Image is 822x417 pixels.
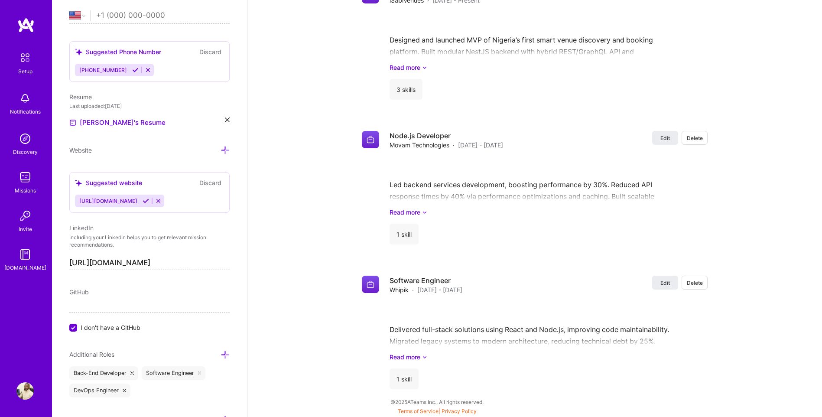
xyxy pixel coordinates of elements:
[69,119,76,126] img: Resume
[362,131,379,148] img: Company logo
[422,352,427,362] i: icon ArrowDownSecondaryDark
[390,276,462,285] h4: Software Engineer
[225,117,230,122] i: icon Close
[362,276,379,293] img: Company logo
[390,368,419,389] div: 1 skill
[75,48,82,55] i: icon SuggestedTeams
[16,169,34,186] img: teamwork
[390,79,422,100] div: 3 skills
[390,208,708,217] a: Read more
[130,371,134,375] i: icon Close
[660,279,670,287] span: Edit
[390,352,708,362] a: Read more
[69,366,138,380] div: Back-End Developer
[682,276,708,290] button: Delete
[652,276,678,290] button: Edit
[143,198,149,204] i: Accept
[79,67,127,73] span: [PHONE_NUMBER]
[197,178,224,188] button: Discard
[16,207,34,225] img: Invite
[52,391,822,413] div: © 2025 ATeams Inc., All rights reserved.
[15,186,36,195] div: Missions
[16,130,34,147] img: discovery
[69,234,230,249] p: Including your LinkedIn helps you to get relevant mission recommendations.
[453,140,455,150] span: ·
[390,131,503,140] h4: Node.js Developer
[660,134,670,142] span: Edit
[682,131,708,145] button: Delete
[18,67,32,76] div: Setup
[69,117,166,128] a: [PERSON_NAME]'s Resume
[197,47,224,57] button: Discard
[69,93,92,101] span: Resume
[687,134,703,142] span: Delete
[79,198,137,204] span: [URL][DOMAIN_NAME]
[442,408,477,414] a: Privacy Policy
[16,49,34,67] img: setup
[69,384,130,397] div: DevOps Engineer
[17,17,35,33] img: logo
[16,382,34,400] img: User Avatar
[16,246,34,263] img: guide book
[75,47,161,56] div: Suggested Phone Number
[417,285,462,294] span: [DATE] - [DATE]
[390,285,409,294] span: Whipik
[69,288,89,296] span: GitHub
[96,3,230,28] input: +1 (000) 000-0000
[198,371,201,375] i: icon Close
[19,225,32,234] div: Invite
[69,101,230,111] div: Last uploaded: [DATE]
[398,408,439,414] a: Terms of Service
[75,178,142,187] div: Suggested website
[142,366,206,380] div: Software Engineer
[16,90,34,107] img: bell
[390,63,708,72] a: Read more
[155,198,162,204] i: Reject
[398,408,477,414] span: |
[81,323,140,332] span: I don't have a GitHub
[652,131,678,145] button: Edit
[687,279,703,287] span: Delete
[13,147,38,156] div: Discovery
[69,224,94,231] span: LinkedIn
[390,224,419,244] div: 1 skill
[4,263,46,272] div: [DOMAIN_NAME]
[10,107,41,116] div: Notifications
[390,140,449,150] span: Movam Technologies
[145,67,151,73] i: Reject
[422,63,427,72] i: icon ArrowDownSecondaryDark
[422,208,427,217] i: icon ArrowDownSecondaryDark
[123,389,126,392] i: icon Close
[14,382,36,400] a: User Avatar
[458,140,503,150] span: [DATE] - [DATE]
[69,147,92,154] span: Website
[132,67,139,73] i: Accept
[69,351,114,358] span: Additional Roles
[75,179,82,187] i: icon SuggestedTeams
[412,285,414,294] span: ·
